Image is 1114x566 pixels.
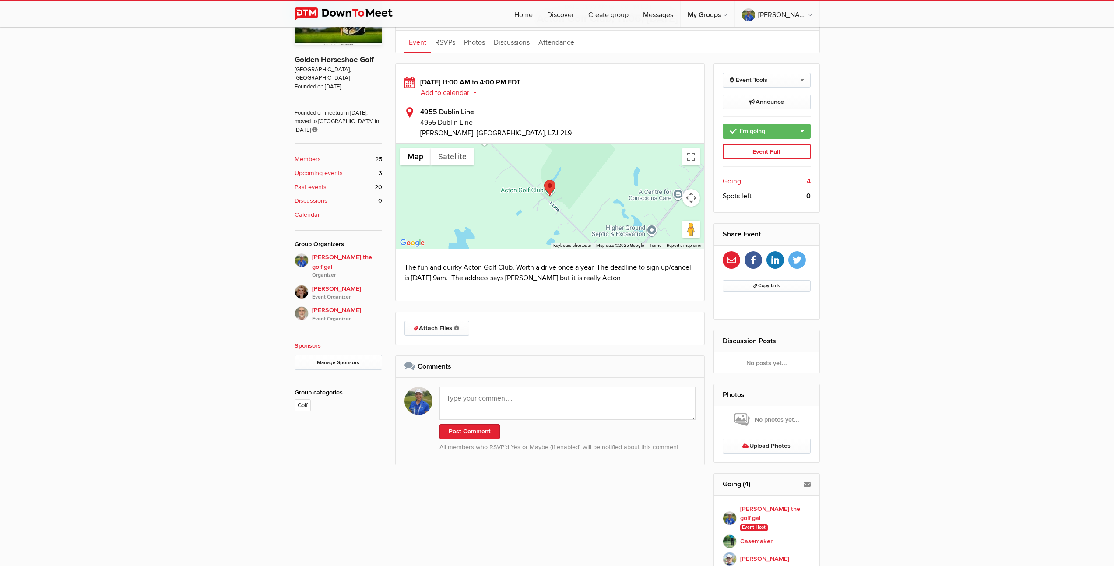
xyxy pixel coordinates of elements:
span: [GEOGRAPHIC_DATA], [GEOGRAPHIC_DATA] [295,66,382,83]
h2: Going (4) [723,474,811,495]
p: The fun and quirky Acton Golf Club. Worth a drive once a year. The deadline to sign up/cancel is ... [404,262,696,283]
span: Copy Link [753,283,780,288]
a: [PERSON_NAME]Event Organizer [295,301,382,323]
a: Casemaker [723,533,811,550]
a: [PERSON_NAME]Event Organizer [295,280,382,302]
button: Toggle fullscreen view [682,148,700,165]
b: [PERSON_NAME] the golf gal [740,504,811,523]
a: Create group [581,1,636,27]
a: Past events 20 [295,183,382,192]
a: Photos [723,390,745,399]
b: 4 [807,176,811,186]
button: Show satellite imagery [431,148,474,165]
a: Attach Files [404,321,469,336]
a: Discover [540,1,581,27]
button: Drag Pegman onto the map to open Street View [682,221,700,238]
img: Mike N [723,552,737,566]
b: Discussions [295,196,327,206]
img: DownToMeet [295,7,406,21]
b: Calendar [295,210,320,220]
a: Calendar [295,210,382,220]
span: Founded on meetup in [DATE], moved to [GEOGRAPHIC_DATA] in [DATE] [295,100,382,134]
a: Attendance [534,31,579,53]
a: Upcoming events 3 [295,169,382,178]
b: Upcoming events [295,169,343,178]
span: Founded on [DATE] [295,83,382,91]
div: No posts yet... [714,352,819,373]
a: Discussion Posts [723,337,776,345]
a: Upload Photos [723,439,811,454]
span: Event Host [740,524,768,531]
button: Keyboard shortcuts [553,243,591,249]
b: 0 [806,191,811,201]
a: Open this area in Google Maps (opens a new window) [398,237,427,249]
a: Report a map error [667,243,702,248]
a: [PERSON_NAME] the golf gal [735,1,819,27]
h2: Comments [404,356,696,377]
a: RSVPs [431,31,460,53]
a: Manage Sponsors [295,355,382,370]
b: Members [295,155,321,164]
div: Event Full [723,144,811,160]
a: Messages [636,1,680,27]
i: Organizer [312,271,382,279]
h2: Share Event [723,224,811,245]
b: Casemaker [740,537,773,546]
a: Event [404,31,431,53]
a: Golden Horseshoe Golf [295,55,374,64]
a: Photos [460,31,489,53]
span: No photos yet... [734,412,799,427]
span: 4955 Dublin Line [420,117,696,128]
span: 25 [375,155,382,164]
span: Announce [749,98,784,105]
a: Discussions 0 [295,196,382,206]
a: Announce [723,95,811,109]
div: Group categories [295,388,382,397]
p: All members who RSVP’d Yes or Maybe (if enabled) will be notified about this comment. [439,443,696,452]
b: 4955 Dublin Line [420,108,474,116]
b: Past events [295,183,327,192]
b: [PERSON_NAME] [740,554,789,564]
img: Beth the golf gal [295,253,309,267]
a: Sponsors [295,342,321,349]
button: Add to calendar [420,89,484,97]
span: [PERSON_NAME] [312,306,382,323]
a: Discussions [489,31,534,53]
div: [DATE] 11:00 AM to 4:00 PM EDT [404,77,696,98]
a: I'm going [723,124,811,139]
button: Copy Link [723,280,811,292]
img: Casemaker [723,534,737,548]
span: Spots left [723,191,752,201]
span: Map data ©2025 Google [596,243,644,248]
img: Beth the golf gal [723,511,737,525]
span: [PERSON_NAME] [312,284,382,302]
span: 0 [378,196,382,206]
i: Event Organizer [312,293,382,301]
button: Map camera controls [682,189,700,207]
span: [PERSON_NAME], [GEOGRAPHIC_DATA], L7J 2L9 [420,129,572,137]
div: Group Organizers [295,239,382,249]
a: Home [507,1,540,27]
a: [PERSON_NAME] the golf galOrganizer [295,253,382,280]
a: Members 25 [295,155,382,164]
span: 3 [379,169,382,178]
img: Caroline Nesbitt [295,285,309,299]
button: Show street map [400,148,431,165]
i: Event Organizer [312,315,382,323]
span: Going [723,176,741,186]
a: [PERSON_NAME] the golf gal Event Host [723,504,811,533]
span: 20 [375,183,382,192]
button: Post Comment [439,424,500,439]
a: My Groups [681,1,734,27]
a: Terms (opens in new tab) [649,243,661,248]
img: Google [398,237,427,249]
img: Greg Mais [295,306,309,320]
span: [PERSON_NAME] the golf gal [312,253,382,280]
a: Event Tools [723,73,811,88]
